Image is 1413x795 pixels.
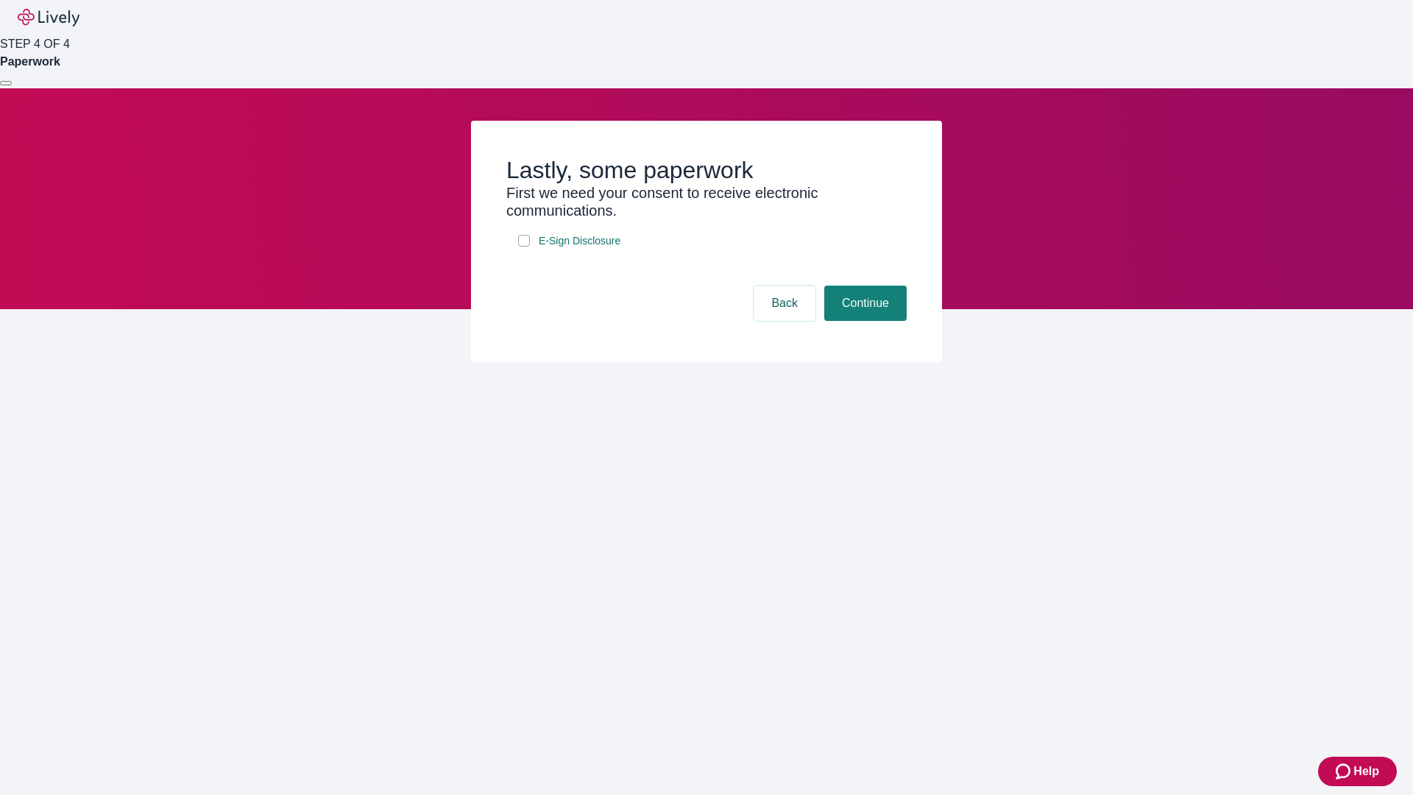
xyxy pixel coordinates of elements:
a: e-sign disclosure document [536,232,623,250]
button: Continue [824,286,907,321]
button: Back [754,286,815,321]
img: Lively [18,9,79,26]
span: E-Sign Disclosure [539,233,620,249]
span: Help [1353,763,1379,780]
svg: Zendesk support icon [1336,763,1353,780]
button: Zendesk support iconHelp [1318,757,1397,786]
h2: Lastly, some paperwork [506,156,907,184]
h3: First we need your consent to receive electronic communications. [506,184,907,219]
